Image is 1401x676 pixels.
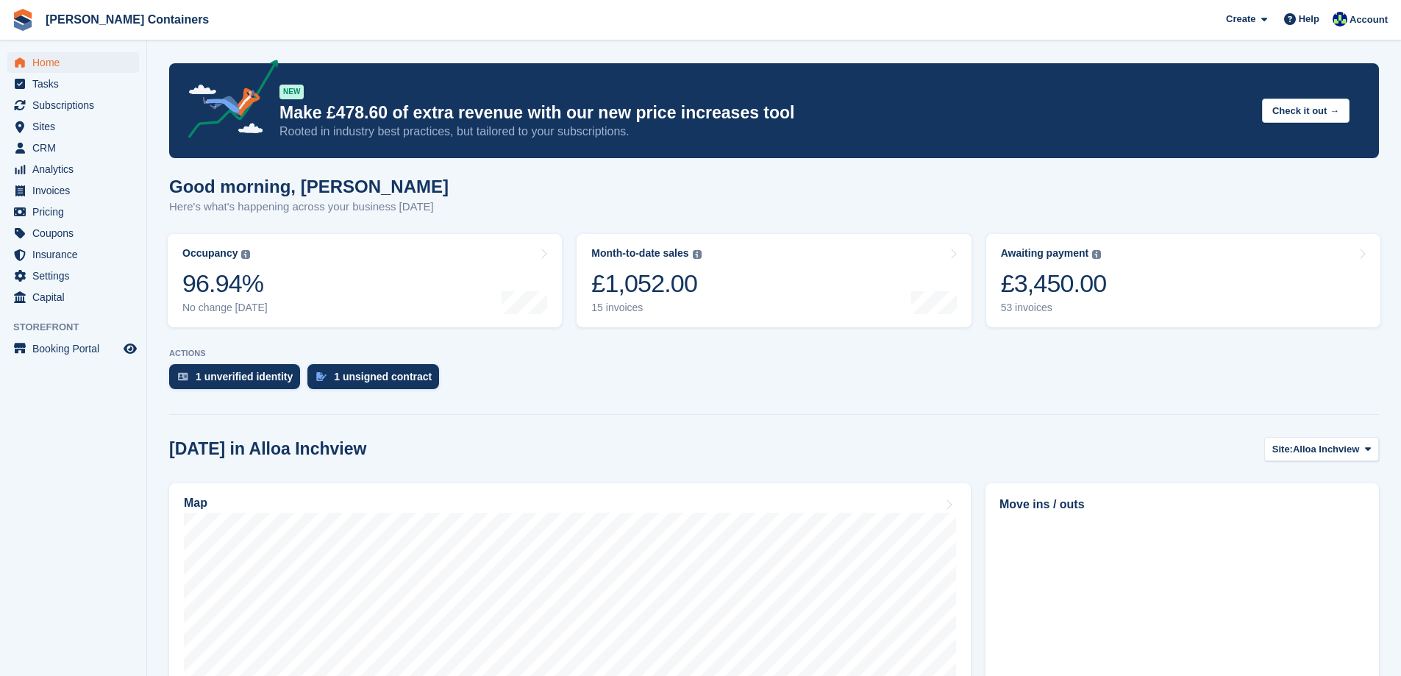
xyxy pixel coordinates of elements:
[40,7,215,32] a: [PERSON_NAME] Containers
[1272,442,1293,457] span: Site:
[241,250,250,259] img: icon-info-grey-7440780725fd019a000dd9b08b2336e03edf1995a4989e88bcd33f0948082b44.svg
[999,496,1365,513] h2: Move ins / outs
[32,95,121,115] span: Subscriptions
[12,9,34,31] img: stora-icon-8386f47178a22dfd0bd8f6a31ec36ba5ce8667c1dd55bd0f319d3a0aa187defe.svg
[32,52,121,73] span: Home
[7,116,139,137] a: menu
[1293,442,1359,457] span: Alloa Inchview
[7,338,139,359] a: menu
[32,338,121,359] span: Booking Portal
[1001,247,1089,260] div: Awaiting payment
[1350,13,1388,27] span: Account
[7,138,139,158] a: menu
[32,244,121,265] span: Insurance
[32,223,121,243] span: Coupons
[196,371,293,383] div: 1 unverified identity
[279,102,1250,124] p: Make £478.60 of extra revenue with our new price increases tool
[1001,268,1107,299] div: £3,450.00
[169,349,1379,358] p: ACTIONS
[184,497,207,510] h2: Map
[591,268,701,299] div: £1,052.00
[7,287,139,307] a: menu
[279,124,1250,140] p: Rooted in industry best practices, but tailored to your subscriptions.
[169,199,449,216] p: Here's what's happening across your business [DATE]
[169,439,366,459] h2: [DATE] in Alloa Inchview
[7,244,139,265] a: menu
[32,202,121,222] span: Pricing
[32,159,121,179] span: Analytics
[168,234,562,327] a: Occupancy 96.94% No change [DATE]
[32,287,121,307] span: Capital
[182,247,238,260] div: Occupancy
[1092,250,1101,259] img: icon-info-grey-7440780725fd019a000dd9b08b2336e03edf1995a4989e88bcd33f0948082b44.svg
[182,302,268,314] div: No change [DATE]
[7,202,139,222] a: menu
[7,223,139,243] a: menu
[334,371,432,383] div: 1 unsigned contract
[121,340,139,357] a: Preview store
[169,177,449,196] h1: Good morning, [PERSON_NAME]
[591,302,701,314] div: 15 invoices
[178,372,188,381] img: verify_identity-adf6edd0f0f0b5bbfe63781bf79b02c33cf7c696d77639b501bdc392416b5a36.svg
[1264,437,1379,461] button: Site: Alloa Inchview
[1226,12,1255,26] span: Create
[182,268,268,299] div: 96.94%
[32,138,121,158] span: CRM
[169,364,307,396] a: 1 unverified identity
[1262,99,1350,123] button: Check it out →
[577,234,971,327] a: Month-to-date sales £1,052.00 15 invoices
[7,180,139,201] a: menu
[279,85,304,99] div: NEW
[693,250,702,259] img: icon-info-grey-7440780725fd019a000dd9b08b2336e03edf1995a4989e88bcd33f0948082b44.svg
[13,320,146,335] span: Storefront
[32,266,121,286] span: Settings
[7,52,139,73] a: menu
[307,364,446,396] a: 1 unsigned contract
[1333,12,1347,26] img: Audra Whitelaw
[32,180,121,201] span: Invoices
[1299,12,1319,26] span: Help
[7,266,139,286] a: menu
[7,74,139,94] a: menu
[591,247,688,260] div: Month-to-date sales
[986,234,1380,327] a: Awaiting payment £3,450.00 53 invoices
[176,60,279,143] img: price-adjustments-announcement-icon-8257ccfd72463d97f412b2fc003d46551f7dbcb40ab6d574587a9cd5c0d94...
[7,95,139,115] a: menu
[1001,302,1107,314] div: 53 invoices
[32,74,121,94] span: Tasks
[316,372,327,381] img: contract_signature_icon-13c848040528278c33f63329250d36e43548de30e8caae1d1a13099fd9432cc5.svg
[32,116,121,137] span: Sites
[7,159,139,179] a: menu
